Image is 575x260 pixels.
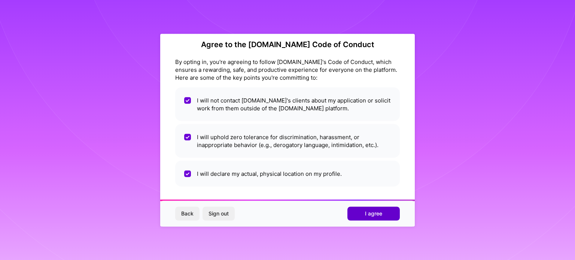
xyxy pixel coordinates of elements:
span: I agree [365,210,382,217]
div: By opting in, you're agreeing to follow [DOMAIN_NAME]'s Code of Conduct, which ensures a rewardin... [175,58,400,81]
span: Back [181,210,194,217]
h2: Agree to the [DOMAIN_NAME] Code of Conduct [175,40,400,49]
li: I will declare my actual, physical location on my profile. [175,160,400,186]
li: I will uphold zero tolerance for discrimination, harassment, or inappropriate behavior (e.g., der... [175,124,400,157]
button: Back [175,207,200,220]
button: Sign out [203,207,235,220]
span: Sign out [209,210,229,217]
button: I agree [347,207,400,220]
li: I will not contact [DOMAIN_NAME]'s clients about my application or solicit work from them outside... [175,87,400,121]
